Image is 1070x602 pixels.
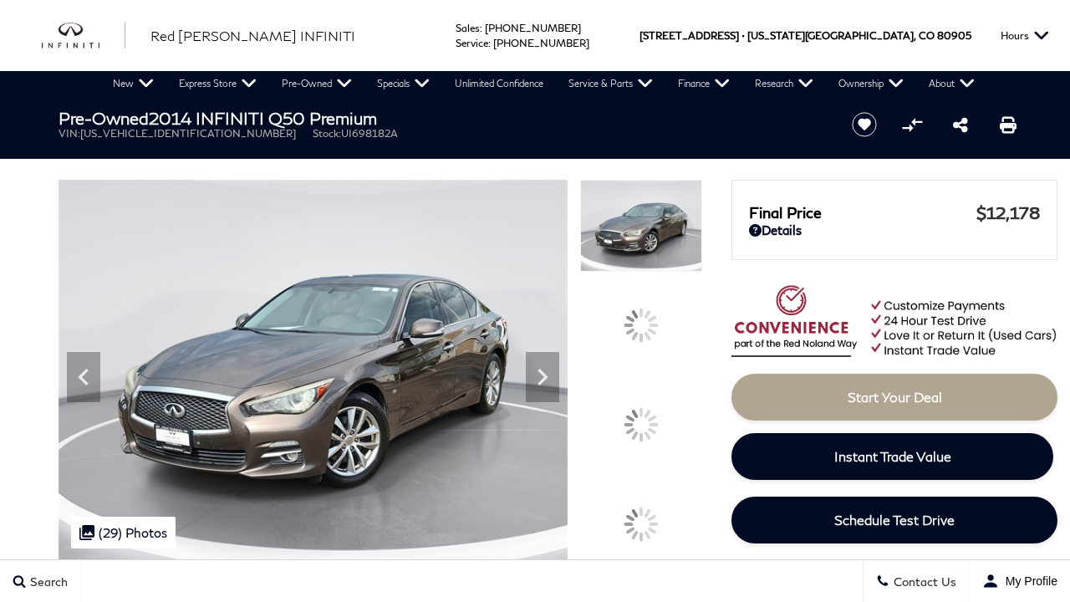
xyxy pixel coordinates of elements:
[488,37,491,49] span: :
[59,180,568,561] img: Used 2014 Chestnut Bronze INFINITI Premium image 1
[442,71,556,96] a: Unlimited Confidence
[749,202,1040,222] a: Final Price $12,178
[953,115,968,135] a: Share this Pre-Owned 2014 INFINITI Q50 Premium
[834,448,951,464] span: Instant Trade Value
[749,203,976,222] span: Final Price
[313,127,341,140] span: Stock:
[485,22,581,34] a: [PHONE_NUMBER]
[456,22,480,34] span: Sales
[71,517,176,548] div: (29) Photos
[59,108,149,128] strong: Pre-Owned
[59,109,823,127] h1: 2014 INFINITI Q50 Premium
[899,112,925,137] button: Compare vehicle
[150,26,355,46] a: Red [PERSON_NAME] INFINITI
[731,374,1057,421] a: Start Your Deal
[970,560,1070,602] button: user-profile-menu
[100,71,987,96] nav: Main Navigation
[493,37,589,49] a: [PHONE_NUMBER]
[364,71,442,96] a: Specials
[834,512,955,528] span: Schedule Test Drive
[150,28,355,43] span: Red [PERSON_NAME] INFINITI
[556,71,665,96] a: Service & Parts
[639,29,971,42] a: [STREET_ADDRESS] • [US_STATE][GEOGRAPHIC_DATA], CO 80905
[749,222,1040,237] a: Details
[976,202,1040,222] span: $12,178
[846,111,883,138] button: Save vehicle
[889,574,956,589] span: Contact Us
[42,23,125,49] a: infiniti
[480,22,482,34] span: :
[341,127,398,140] span: UI698182A
[999,574,1057,588] span: My Profile
[1000,115,1016,135] a: Print this Pre-Owned 2014 INFINITI Q50 Premium
[580,180,702,272] img: Used 2014 Chestnut Bronze INFINITI Premium image 1
[166,71,269,96] a: Express Store
[26,574,68,589] span: Search
[731,497,1057,543] a: Schedule Test Drive
[916,71,987,96] a: About
[665,71,742,96] a: Finance
[42,23,125,49] img: INFINITI
[100,71,166,96] a: New
[826,71,916,96] a: Ownership
[269,71,364,96] a: Pre-Owned
[848,389,942,405] span: Start Your Deal
[731,433,1053,480] a: Instant Trade Value
[59,127,80,140] span: VIN:
[456,37,488,49] span: Service
[742,71,826,96] a: Research
[80,127,296,140] span: [US_VEHICLE_IDENTIFICATION_NUMBER]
